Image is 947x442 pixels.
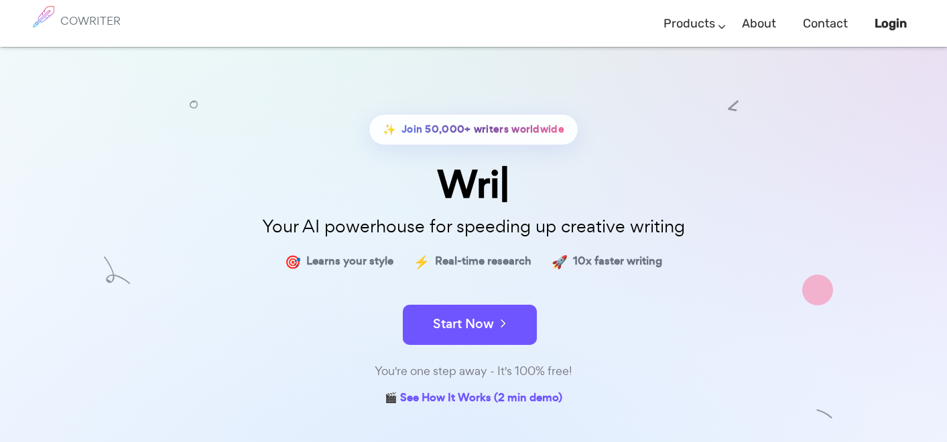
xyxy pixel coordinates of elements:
button: Start Now [403,305,537,345]
h6: COWRITER [60,15,121,27]
img: shape [104,256,130,284]
a: About [742,4,776,44]
b: Login [875,16,907,31]
a: Contact [803,4,848,44]
span: Real-time research [435,252,531,271]
span: ⚡ [414,252,430,271]
span: Join 50,000+ writers worldwide [401,120,564,139]
div: You're one step away - It's 100% free! [139,362,809,381]
span: 🚀 [552,252,568,271]
p: Your AI powerhouse for speeding up creative writing [139,212,809,241]
img: shape [816,406,833,423]
a: 🎬 See How It Works (2 min demo) [385,388,562,409]
a: Products [664,4,715,44]
span: Learns your style [306,252,393,271]
span: 10x faster writing [573,252,662,271]
img: shape [802,275,833,305]
a: Login [875,4,907,44]
span: 🎯 [285,252,301,271]
div: Wri [139,165,809,204]
span: ✨ [383,120,396,139]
